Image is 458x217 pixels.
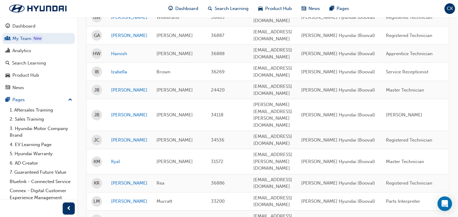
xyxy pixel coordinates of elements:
[301,112,375,118] span: [PERSON_NAME] Hyundai (Booval)
[211,15,225,20] span: 36883
[330,5,334,12] span: pages-icon
[253,152,292,171] span: [EMAIL_ADDRESS][PERSON_NAME][DOMAIN_NAME]
[211,180,225,186] span: 36886
[12,96,25,103] div: Pages
[157,112,193,118] span: [PERSON_NAME]
[111,14,147,21] a: [PERSON_NAME]
[2,19,75,94] button: DashboardMy TeamAnalyticsSearch LearningProduct HubNews
[211,87,225,93] span: 24420
[253,2,297,15] a: car-iconProduct Hub
[157,87,193,93] span: [PERSON_NAME]
[301,5,306,12] span: news-icon
[7,186,75,202] a: Connex - Digital Customer Experience Management
[157,15,179,20] span: Willebrand
[2,58,75,69] a: Search Learning
[7,115,75,124] a: 2. Sales Training
[111,180,147,187] a: [PERSON_NAME]
[386,199,420,204] span: Parts Interpreter
[386,87,424,93] span: Master Technician
[94,180,100,187] span: KR
[2,70,75,81] a: Product Hub
[7,168,75,177] a: 7. Guaranteed Future Value
[386,51,433,56] span: Apprentice Technician
[157,33,193,38] span: [PERSON_NAME]
[386,15,432,20] span: Registered Technician
[93,14,100,21] span: GW
[5,73,10,78] span: car-icon
[437,196,452,211] div: Open Intercom Messenger
[157,199,172,204] span: Murratt
[2,45,75,56] a: Analytics
[2,33,75,44] a: My Team
[94,158,100,165] span: KM
[253,134,292,146] span: [EMAIL_ADDRESS][DOMAIN_NAME]
[7,159,75,168] a: 6. AD Creator
[111,68,147,75] a: Izabella
[7,149,75,159] a: 5. Hyundai Warranty
[308,5,320,12] span: News
[5,61,10,66] span: search-icon
[168,5,173,12] span: guage-icon
[2,94,75,105] button: Pages
[94,112,100,119] span: JB
[5,97,10,103] span: pages-icon
[301,15,375,20] span: [PERSON_NAME] Hyundai (Booval)
[12,72,39,79] div: Product Hub
[211,112,223,118] span: 34118
[12,84,24,91] div: News
[215,5,249,12] span: Search Learning
[68,96,72,104] span: up-icon
[5,85,10,91] span: news-icon
[337,5,349,12] span: Pages
[157,180,164,186] span: Rea
[12,23,35,30] div: Dashboard
[5,24,10,29] span: guage-icon
[5,48,10,54] span: chart-icon
[157,159,193,164] span: [PERSON_NAME]
[208,5,212,12] span: search-icon
[386,159,424,164] span: Master Technician
[301,33,375,38] span: [PERSON_NAME] Hyundai (Booval)
[175,5,198,12] span: Dashboard
[5,36,10,42] span: people-icon
[211,51,225,56] span: 36888
[157,137,193,143] span: [PERSON_NAME]
[67,205,71,212] span: prev-icon
[94,137,100,144] span: JC
[111,32,147,39] a: [PERSON_NAME]
[111,87,147,94] a: [PERSON_NAME]
[386,69,428,75] span: Service Receptionist
[386,112,422,118] span: [PERSON_NAME]
[297,2,325,15] a: news-iconNews
[12,47,31,54] div: Analytics
[386,137,432,143] span: Registered Technician
[253,102,292,128] span: [PERSON_NAME][EMAIL_ADDRESS][PERSON_NAME][DOMAIN_NAME]
[447,5,453,12] span: CK
[325,2,354,15] a: pages-iconPages
[301,199,375,204] span: [PERSON_NAME] Hyundai (Booval)
[94,198,100,205] span: LM
[258,5,263,12] span: car-icon
[157,69,170,75] span: Brown
[111,137,147,144] a: [PERSON_NAME]
[12,60,46,67] div: Search Learning
[301,69,375,75] span: [PERSON_NAME] Hyundai (Booval)
[386,33,432,38] span: Registered Technician
[211,69,225,75] span: 36269
[111,112,147,119] a: [PERSON_NAME]
[111,158,147,165] a: Kyal
[94,87,100,94] span: JB
[253,29,292,42] span: [EMAIL_ADDRESS][DOMAIN_NAME]
[253,65,292,78] span: [EMAIL_ADDRESS][DOMAIN_NAME]
[301,87,375,93] span: [PERSON_NAME] Hyundai (Booval)
[7,105,75,115] a: 1. Aftersales Training
[2,21,75,32] a: Dashboard
[95,68,99,75] span: IB
[3,2,73,15] img: Trak
[2,82,75,93] a: News
[301,159,375,164] span: [PERSON_NAME] Hyundai (Booval)
[203,2,253,15] a: search-iconSearch Learning
[253,11,292,23] span: [EMAIL_ADDRESS][DOMAIN_NAME]
[253,47,292,60] span: [EMAIL_ADDRESS][DOMAIN_NAME]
